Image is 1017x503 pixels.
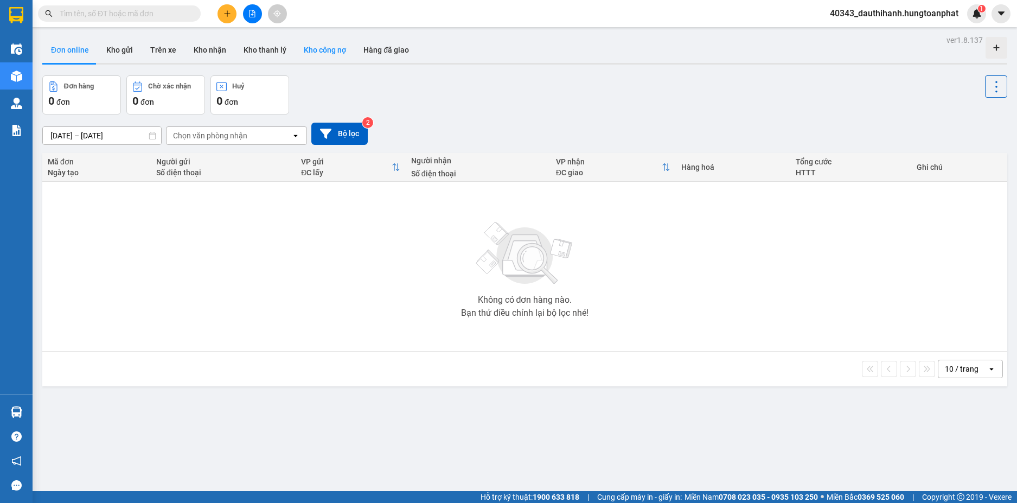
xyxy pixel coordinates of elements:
div: Ngày tạo [48,168,145,177]
button: Kho thanh lý [235,37,295,63]
div: Người nhận [411,156,545,165]
img: warehouse-icon [11,43,22,55]
span: đơn [140,98,154,106]
svg: open [291,131,300,140]
input: Select a date range. [43,127,161,144]
div: Tổng cước [796,157,906,166]
button: Chờ xác nhận0đơn [126,75,205,114]
span: Miền Bắc [827,491,904,503]
span: caret-down [996,9,1006,18]
button: Kho nhận [185,37,235,63]
strong: 0708 023 035 - 0935 103 250 [719,493,818,501]
img: solution-icon [11,125,22,136]
button: Bộ lọc [311,123,368,145]
div: Tạo kho hàng mới [986,37,1007,59]
span: | [587,491,589,503]
button: plus [218,4,236,23]
input: Tìm tên, số ĐT hoặc mã đơn [60,8,188,20]
span: 0 [48,94,54,107]
strong: 0369 525 060 [858,493,904,501]
button: Trên xe [142,37,185,63]
div: ĐC lấy [301,168,392,177]
span: Cung cấp máy in - giấy in: [597,491,682,503]
img: svg+xml;base64,PHN2ZyBjbGFzcz0ibGlzdC1wbHVnX19zdmciIHhtbG5zPSJodHRwOi8vd3d3LnczLm9yZy8yMDAwL3N2Zy... [471,215,579,291]
img: warehouse-icon [11,406,22,418]
span: notification [11,456,22,466]
div: 10 / trang [945,364,978,374]
img: warehouse-icon [11,71,22,82]
span: 40343_dauthihanh.hungtoanphat [821,7,967,20]
div: Ghi chú [917,163,1002,171]
div: VP nhận [556,157,662,166]
img: warehouse-icon [11,98,22,109]
div: Số điện thoại [156,168,290,177]
div: Chờ xác nhận [148,82,191,90]
sup: 1 [978,5,986,12]
button: Kho công nợ [295,37,355,63]
span: đơn [56,98,70,106]
span: search [45,10,53,17]
img: icon-new-feature [972,9,982,18]
span: 0 [132,94,138,107]
span: plus [223,10,231,17]
div: ĐC giao [556,168,662,177]
div: HTTT [796,168,906,177]
div: Huỷ [232,82,245,90]
button: file-add [243,4,262,23]
button: Kho gửi [98,37,142,63]
strong: 1900 633 818 [533,493,579,501]
span: | [912,491,914,503]
span: ⚪️ [821,495,824,499]
span: copyright [957,493,964,501]
svg: open [987,365,996,373]
img: logo-vxr [9,7,23,23]
span: question-circle [11,431,22,442]
div: Hàng hoá [681,163,784,171]
sup: 2 [362,117,373,128]
div: Đơn hàng [64,82,94,90]
div: Người gửi [156,157,290,166]
th: Toggle SortBy [551,153,676,182]
button: Huỷ0đơn [210,75,289,114]
button: Đơn online [42,37,98,63]
th: Toggle SortBy [296,153,406,182]
div: Bạn thử điều chỉnh lại bộ lọc nhé! [461,309,589,317]
div: Mã đơn [48,157,145,166]
button: caret-down [992,4,1010,23]
span: đơn [225,98,238,106]
button: Hàng đã giao [355,37,418,63]
div: ver 1.8.137 [946,34,983,46]
button: aim [268,4,287,23]
span: Miền Nam [685,491,818,503]
div: Không có đơn hàng nào. [478,296,572,304]
span: aim [273,10,281,17]
button: Đơn hàng0đơn [42,75,121,114]
span: 0 [216,94,222,107]
div: VP gửi [301,157,392,166]
span: file-add [248,10,256,17]
div: Chọn văn phòng nhận [173,130,247,141]
div: Số điện thoại [411,169,545,178]
span: Hỗ trợ kỹ thuật: [481,491,579,503]
span: message [11,480,22,491]
span: 1 [980,5,983,12]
